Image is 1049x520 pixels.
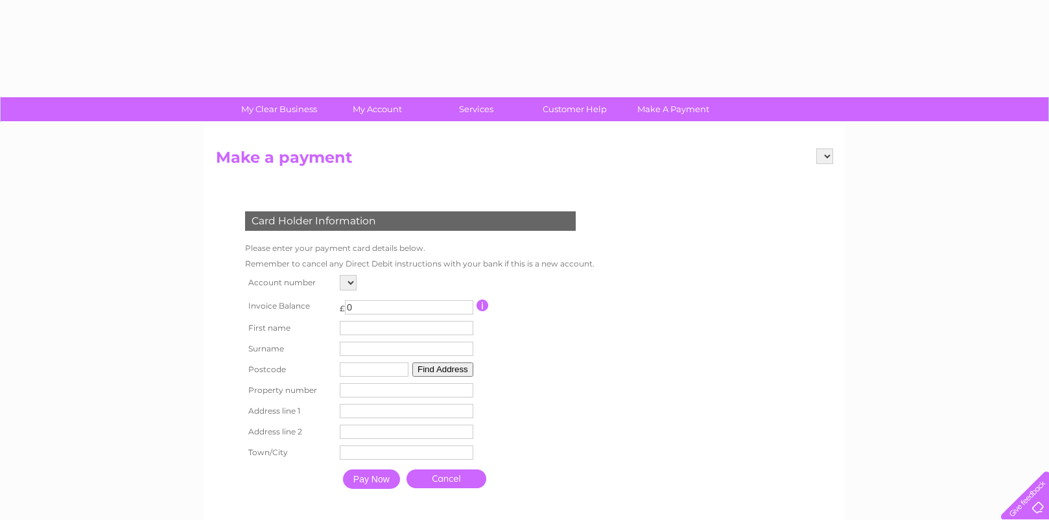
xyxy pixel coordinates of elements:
[477,300,489,311] input: Information
[242,442,336,463] th: Town/City
[407,469,486,488] a: Cancel
[343,469,400,489] input: Pay Now
[242,272,336,294] th: Account number
[242,256,598,272] td: Remember to cancel any Direct Debit instructions with your bank if this is a new account.
[245,211,576,231] div: Card Holder Information
[242,359,336,380] th: Postcode
[242,294,336,318] th: Invoice Balance
[324,97,431,121] a: My Account
[226,97,333,121] a: My Clear Business
[412,362,473,377] button: Find Address
[521,97,628,121] a: Customer Help
[340,297,345,313] td: £
[242,241,598,256] td: Please enter your payment card details below.
[423,97,530,121] a: Services
[242,380,336,401] th: Property number
[242,401,336,421] th: Address line 1
[620,97,727,121] a: Make A Payment
[242,318,336,338] th: First name
[242,338,336,359] th: Surname
[242,421,336,442] th: Address line 2
[216,148,833,173] h2: Make a payment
